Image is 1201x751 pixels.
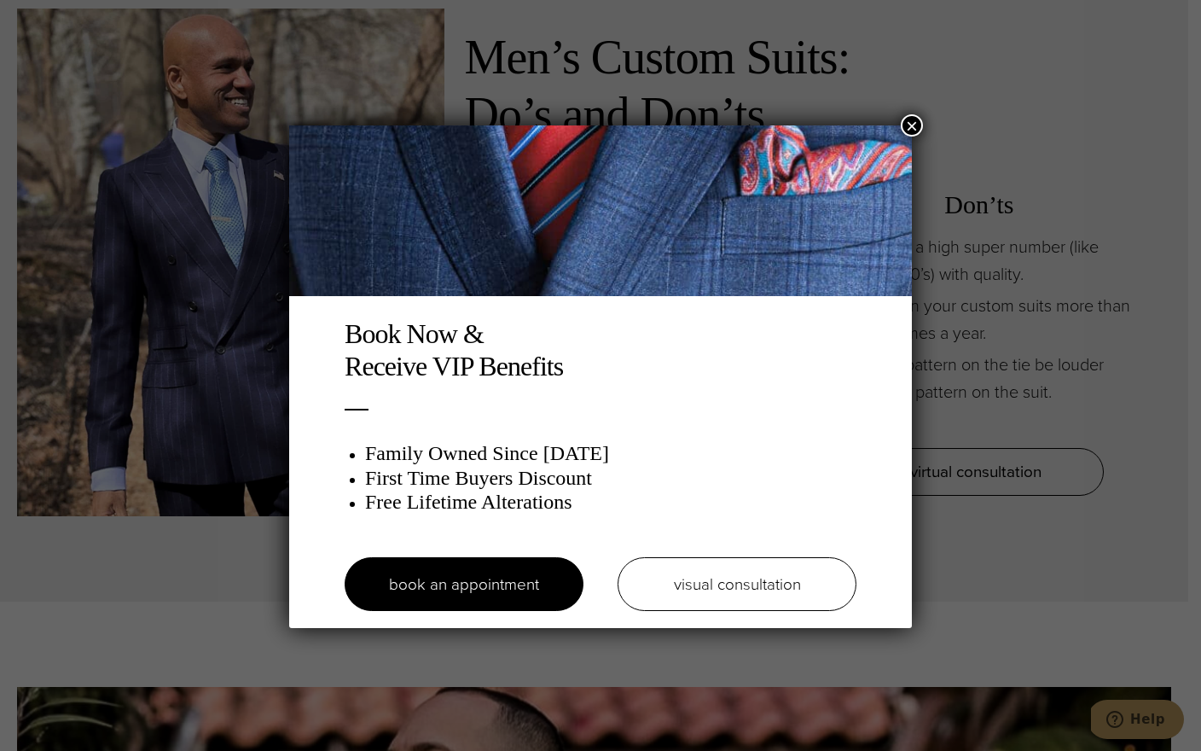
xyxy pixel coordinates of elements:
span: Help [39,12,74,27]
button: Close [901,114,923,137]
h3: Free Lifetime Alterations [365,490,856,515]
a: book an appointment [345,557,583,611]
h3: First Time Buyers Discount [365,466,856,491]
h2: Book Now & Receive VIP Benefits [345,317,856,383]
h3: Family Owned Since [DATE] [365,441,856,466]
a: visual consultation [618,557,856,611]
